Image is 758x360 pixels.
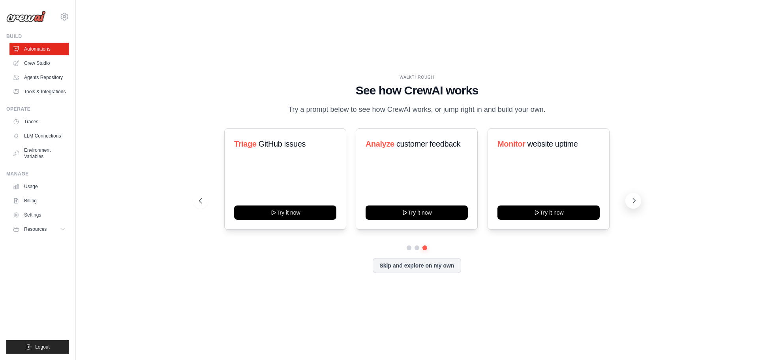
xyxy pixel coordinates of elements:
a: Settings [9,209,69,221]
a: Agents Repository [9,71,69,84]
a: Billing [9,194,69,207]
a: Crew Studio [9,57,69,70]
a: Automations [9,43,69,55]
div: Manage [6,171,69,177]
a: LLM Connections [9,130,69,142]
button: Try it now [234,205,336,220]
div: Operate [6,106,69,112]
button: Try it now [497,205,600,220]
span: website uptime [527,139,578,148]
a: Usage [9,180,69,193]
img: Logo [6,11,46,23]
button: Skip and explore on my own [373,258,461,273]
a: Tools & Integrations [9,85,69,98]
p: Try a prompt below to see how CrewAI works, or jump right in and build your own. [284,104,550,115]
span: Resources [24,226,47,232]
button: Logout [6,340,69,354]
span: customer feedback [396,139,460,148]
h1: See how CrewAI works [199,83,635,98]
a: Traces [9,115,69,128]
div: Build [6,33,69,40]
span: Analyze [366,139,394,148]
a: Environment Variables [9,144,69,163]
div: WALKTHROUGH [199,74,635,80]
span: Logout [35,344,50,350]
span: Monitor [497,139,525,148]
span: Triage [234,139,257,148]
span: GitHub issues [259,139,306,148]
button: Resources [9,223,69,236]
button: Try it now [366,205,468,220]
